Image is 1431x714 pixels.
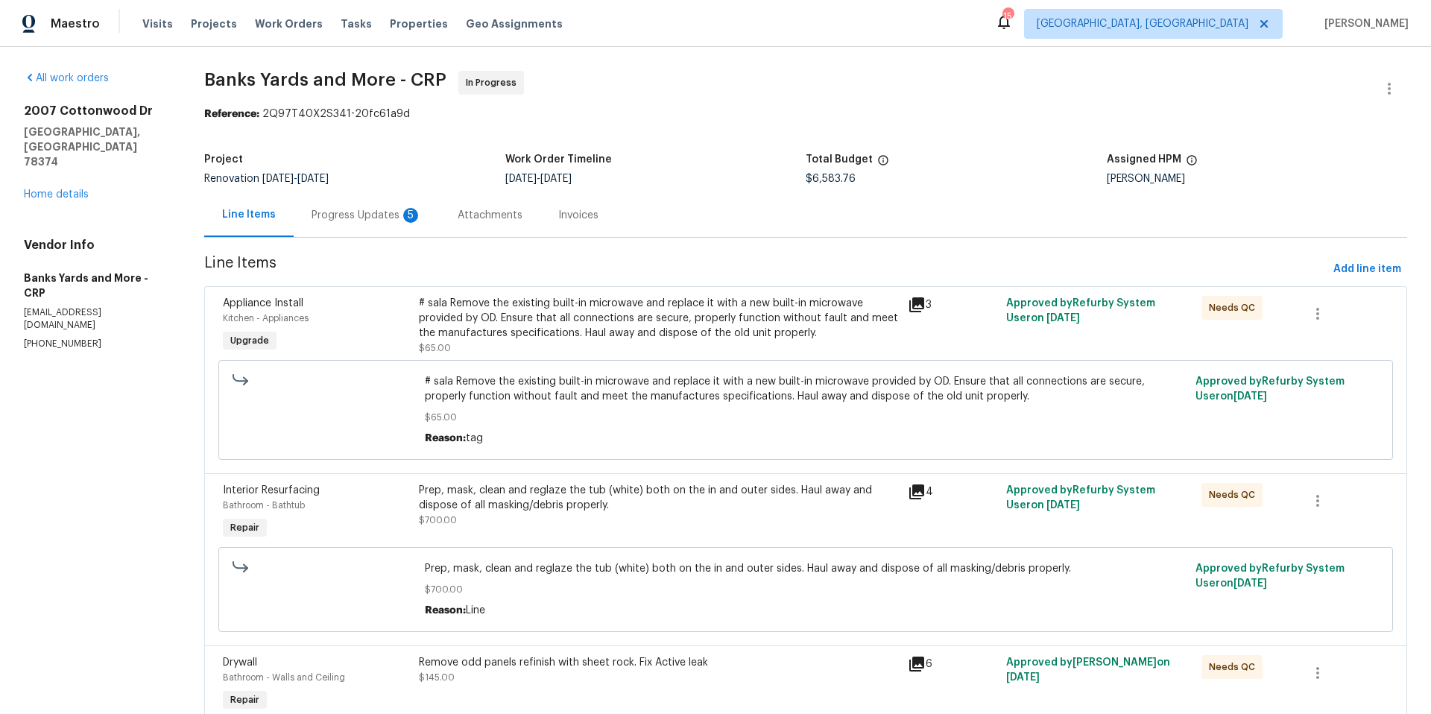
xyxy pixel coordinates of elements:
b: Reference: [204,109,259,119]
span: Interior Resurfacing [223,485,320,496]
p: [PHONE_NUMBER] [24,338,168,350]
h5: Work Order Timeline [505,154,612,165]
span: Upgrade [224,333,275,348]
div: [PERSON_NAME] [1107,174,1407,184]
span: Kitchen - Appliances [223,314,309,323]
span: Needs QC [1209,300,1261,315]
span: Prep, mask, clean and reglaze the tub (white) both on the in and outer sides. Haul away and dispo... [425,561,1186,576]
span: Add line item [1333,260,1401,279]
span: Maestro [51,16,100,31]
span: $145.00 [419,673,455,682]
div: Prep, mask, clean and reglaze the tub (white) both on the in and outer sides. Haul away and dispo... [419,483,900,513]
span: Appliance Install [223,298,303,309]
span: Geo Assignments [466,16,563,31]
div: 2Q97T40X2S341-20fc61a9d [204,107,1407,121]
span: [DATE] [1046,313,1080,323]
span: $700.00 [425,582,1186,597]
div: 4 [908,483,996,501]
span: $6,583.76 [806,174,856,184]
span: # sala Remove the existing built-in microwave and replace it with a new built-in microwave provid... [425,374,1186,404]
span: Needs QC [1209,660,1261,674]
h5: Assigned HPM [1107,154,1181,165]
div: Progress Updates [312,208,422,223]
span: Repair [224,520,265,535]
span: [DATE] [1233,578,1267,589]
span: In Progress [466,75,522,90]
div: Invoices [558,208,598,223]
span: [GEOGRAPHIC_DATA], [GEOGRAPHIC_DATA] [1037,16,1248,31]
p: [EMAIL_ADDRESS][DOMAIN_NAME] [24,306,168,332]
span: $700.00 [419,516,457,525]
span: The total cost of line items that have been proposed by Opendoor. This sum includes line items th... [877,154,889,174]
span: Approved by [PERSON_NAME] on [1006,657,1170,683]
div: 6 [908,655,996,673]
div: Line Items [222,207,276,222]
span: Line Items [204,256,1327,283]
a: Home details [24,189,89,200]
h5: Banks Yards and More - CRP [24,271,168,300]
span: [DATE] [297,174,329,184]
span: [DATE] [1006,672,1040,683]
span: Visits [142,16,173,31]
div: Remove odd panels refinish with sheet rock. Fix Active leak [419,655,900,670]
h5: Project [204,154,243,165]
a: All work orders [24,73,109,83]
h5: Total Budget [806,154,873,165]
h4: Vendor Info [24,238,168,253]
span: [DATE] [540,174,572,184]
span: [DATE] [262,174,294,184]
span: - [505,174,572,184]
div: 15 [1002,9,1013,24]
span: Projects [191,16,237,31]
span: Properties [390,16,448,31]
span: Approved by Refurby System User on [1195,376,1345,402]
span: Approved by Refurby System User on [1006,298,1155,323]
span: The hpm assigned to this work order. [1186,154,1198,174]
span: Bathroom - Bathtub [223,501,305,510]
span: tag [466,433,483,443]
span: Approved by Refurby System User on [1195,563,1345,589]
button: Add line item [1327,256,1407,283]
span: Work Orders [255,16,323,31]
div: 5 [403,208,418,223]
span: Renovation [204,174,329,184]
span: [DATE] [505,174,537,184]
span: Line [466,605,485,616]
div: Attachments [458,208,522,223]
span: Reason: [425,605,466,616]
span: Banks Yards and More - CRP [204,71,446,89]
span: Bathroom - Walls and Ceiling [223,673,345,682]
span: Needs QC [1209,487,1261,502]
div: # sala Remove the existing built-in microwave and replace it with a new built-in microwave provid... [419,296,900,341]
span: Tasks [341,19,372,29]
h5: [GEOGRAPHIC_DATA], [GEOGRAPHIC_DATA] 78374 [24,124,168,169]
span: [DATE] [1046,500,1080,511]
span: $65.00 [425,410,1186,425]
span: Approved by Refurby System User on [1006,485,1155,511]
span: Drywall [223,657,257,668]
div: 3 [908,296,996,314]
span: Repair [224,692,265,707]
span: $65.00 [419,344,451,353]
span: - [262,174,329,184]
span: [DATE] [1233,391,1267,402]
span: [PERSON_NAME] [1318,16,1409,31]
span: Reason: [425,433,466,443]
h2: 2007 Cottonwood Dr [24,104,168,119]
